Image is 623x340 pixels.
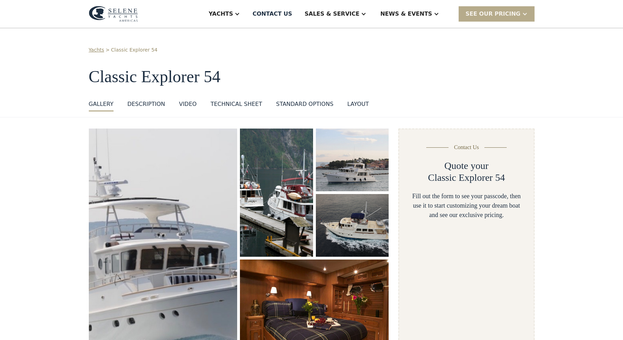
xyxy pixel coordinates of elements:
[428,172,505,184] h2: Classic Explorer 54
[211,100,262,111] a: Technical sheet
[380,10,432,18] div: News & EVENTS
[252,10,292,18] div: Contact US
[316,129,389,191] a: open lightbox
[444,160,489,172] h2: Quote your
[127,100,165,108] div: DESCRIPTION
[410,192,522,220] div: Fill out the form to see your passcode, then use it to start customizing your dream boat and see ...
[466,10,521,18] div: SEE Our Pricing
[89,100,114,108] div: GALLERY
[459,6,535,21] div: SEE Our Pricing
[454,143,479,152] div: Contact Us
[305,10,359,18] div: Sales & Service
[89,68,535,86] h1: Classic Explorer 54
[276,100,334,108] div: standard options
[316,129,389,191] img: 50 foot motor yacht
[89,6,138,22] img: logo
[240,129,313,257] a: open lightbox
[347,100,369,111] a: layout
[211,100,262,108] div: Technical sheet
[89,100,114,111] a: GALLERY
[111,46,157,54] a: Classic Explorer 54
[276,100,334,111] a: standard options
[106,46,110,54] div: >
[179,100,197,108] div: VIDEO
[127,100,165,111] a: DESCRIPTION
[89,46,104,54] a: Yachts
[209,10,233,18] div: Yachts
[240,129,313,257] img: 50 foot motor yacht
[179,100,197,111] a: VIDEO
[316,194,389,257] img: 50 foot motor yacht
[316,194,389,257] a: open lightbox
[347,100,369,108] div: layout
